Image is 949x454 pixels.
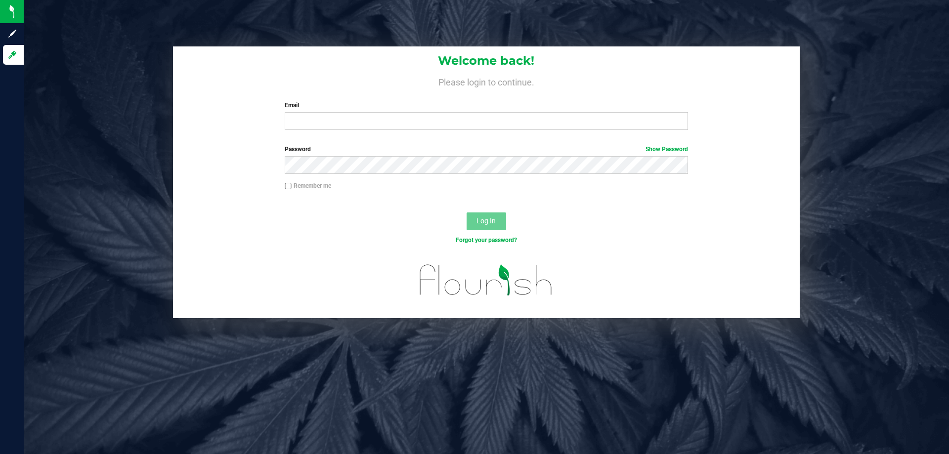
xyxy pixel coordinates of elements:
[285,101,688,110] label: Email
[173,75,800,87] h4: Please login to continue.
[456,237,517,244] a: Forgot your password?
[285,183,292,190] input: Remember me
[173,54,800,67] h1: Welcome back!
[476,217,496,225] span: Log In
[467,212,506,230] button: Log In
[7,50,17,60] inline-svg: Log in
[285,181,331,190] label: Remember me
[7,29,17,39] inline-svg: Sign up
[285,146,311,153] span: Password
[646,146,688,153] a: Show Password
[408,255,564,305] img: flourish_logo.svg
